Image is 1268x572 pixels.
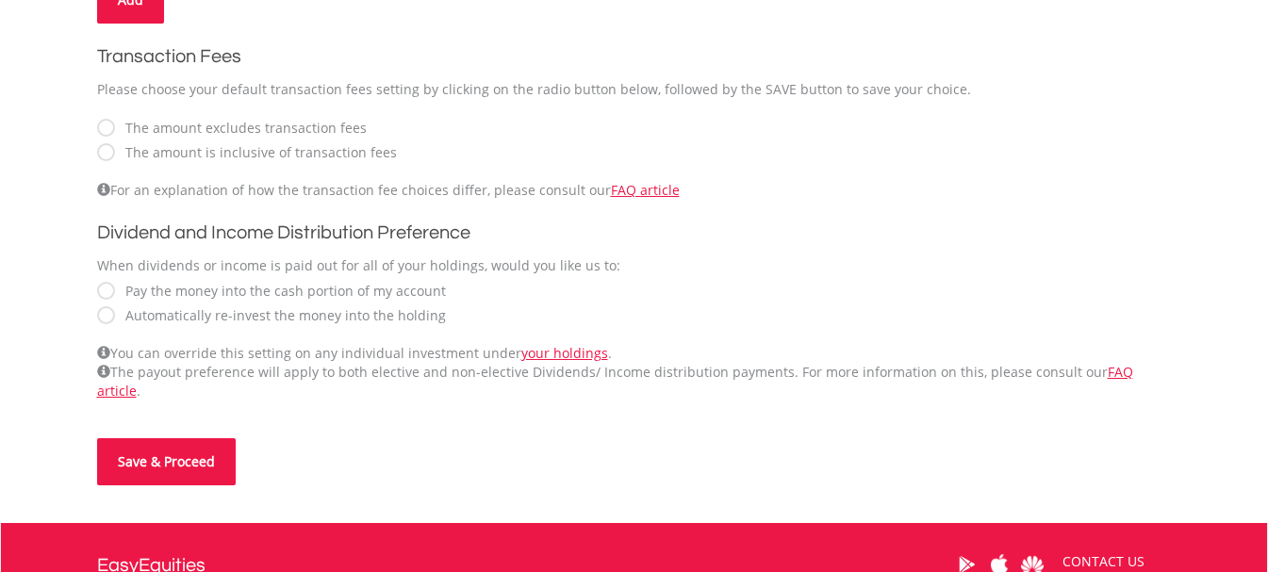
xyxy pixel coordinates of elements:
label: The amount is inclusive of transaction fees [116,143,397,162]
h2: Transaction Fees [97,42,1172,71]
div: The payout preference will apply to both elective and non-elective Dividends/ Income distribution... [97,363,1172,400]
div: For an explanation of how the transaction fee choices differ, please consult our [97,181,1172,200]
div: You can override this setting on any individual investment under . [97,344,1172,400]
h2: Dividend and Income Distribution Preference [97,219,1172,247]
label: Automatically re-invest the money into the holding [116,306,446,325]
a: your holdings [521,344,608,362]
div: Please choose your default transaction fees setting by clicking on the radio button below, follow... [97,80,1172,99]
a: FAQ article [611,181,680,199]
label: The amount excludes transaction fees [116,119,367,138]
label: Pay the money into the cash portion of my account [116,282,446,301]
a: FAQ article [97,363,1133,400]
button: Save & Proceed [97,438,236,485]
div: When dividends or income is paid out for all of your holdings, would you like us to: [97,256,1172,275]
